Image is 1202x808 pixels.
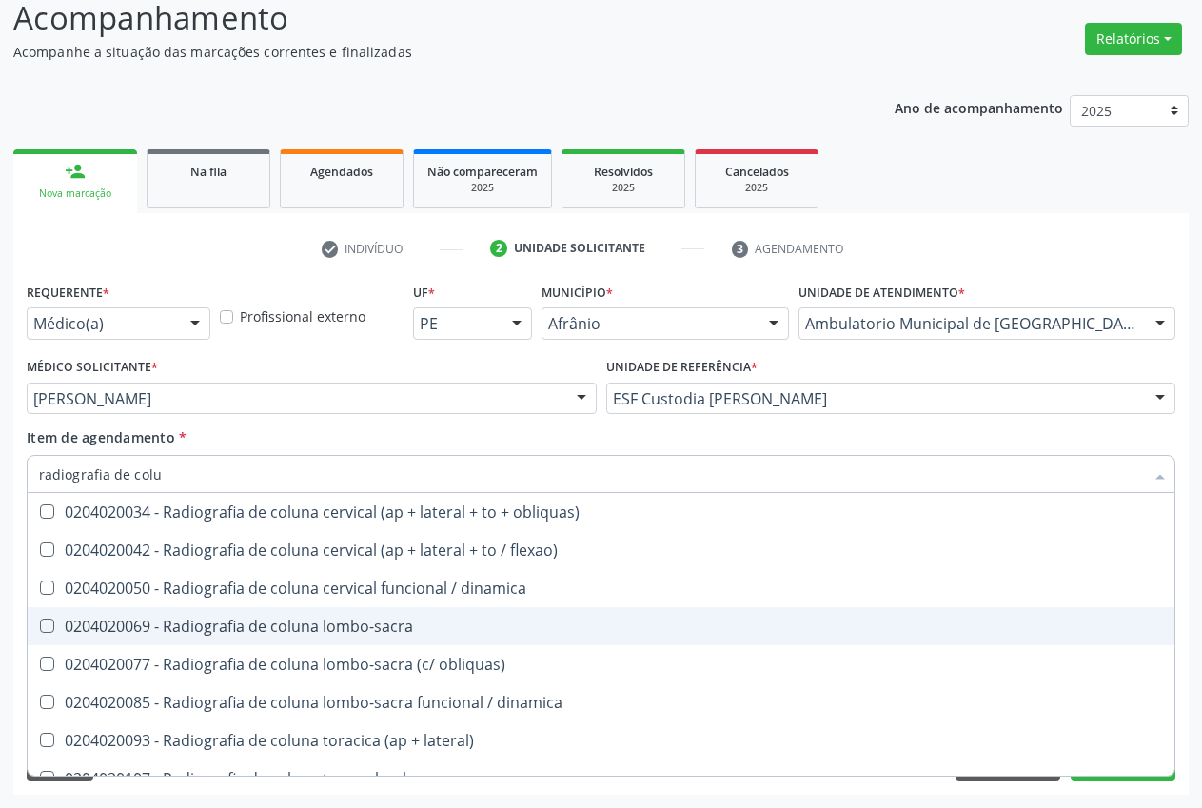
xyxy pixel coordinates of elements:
span: [PERSON_NAME] [33,389,558,408]
div: 0204020107 - Radiografia de coluna toraco-lombar [39,771,1163,786]
span: Agendados [310,164,373,180]
label: Requerente [27,278,109,307]
div: 0204020077 - Radiografia de coluna lombo-sacra (c/ obliquas) [39,657,1163,672]
div: 0204020034 - Radiografia de coluna cervical (ap + lateral + to + obliquas) [39,504,1163,520]
div: 2025 [576,181,671,195]
span: Cancelados [725,164,789,180]
span: Ambulatorio Municipal de [GEOGRAPHIC_DATA] [805,314,1136,333]
input: Buscar por procedimentos [39,455,1144,493]
div: person_add [65,161,86,182]
span: Resolvidos [594,164,653,180]
span: Médico(a) [33,314,171,333]
div: 2025 [427,181,538,195]
span: Item de agendamento [27,428,175,446]
span: Não compareceram [427,164,538,180]
div: 0204020085 - Radiografia de coluna lombo-sacra funcional / dinamica [39,695,1163,710]
p: Acompanhe a situação das marcações correntes e finalizadas [13,42,837,62]
div: Unidade solicitante [514,240,645,257]
label: Profissional externo [240,306,365,326]
div: Nova marcação [27,187,124,201]
div: 0204020042 - Radiografia de coluna cervical (ap + lateral + to / flexao) [39,542,1163,558]
label: Médico Solicitante [27,353,158,383]
button: Relatórios [1085,23,1182,55]
label: Município [542,278,613,307]
span: ESF Custodia [PERSON_NAME] [613,389,1137,408]
label: Unidade de atendimento [798,278,965,307]
p: Ano de acompanhamento [895,95,1063,119]
div: 0204020093 - Radiografia de coluna toracica (ap + lateral) [39,733,1163,748]
div: 0204020050 - Radiografia de coluna cervical funcional / dinamica [39,581,1163,596]
div: 0204020069 - Radiografia de coluna lombo-sacra [39,619,1163,634]
span: PE [420,314,493,333]
label: Unidade de referência [606,353,758,383]
span: Afrânio [548,314,750,333]
span: Na fila [190,164,227,180]
label: UF [413,278,435,307]
div: 2025 [709,181,804,195]
div: 2 [490,240,507,257]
